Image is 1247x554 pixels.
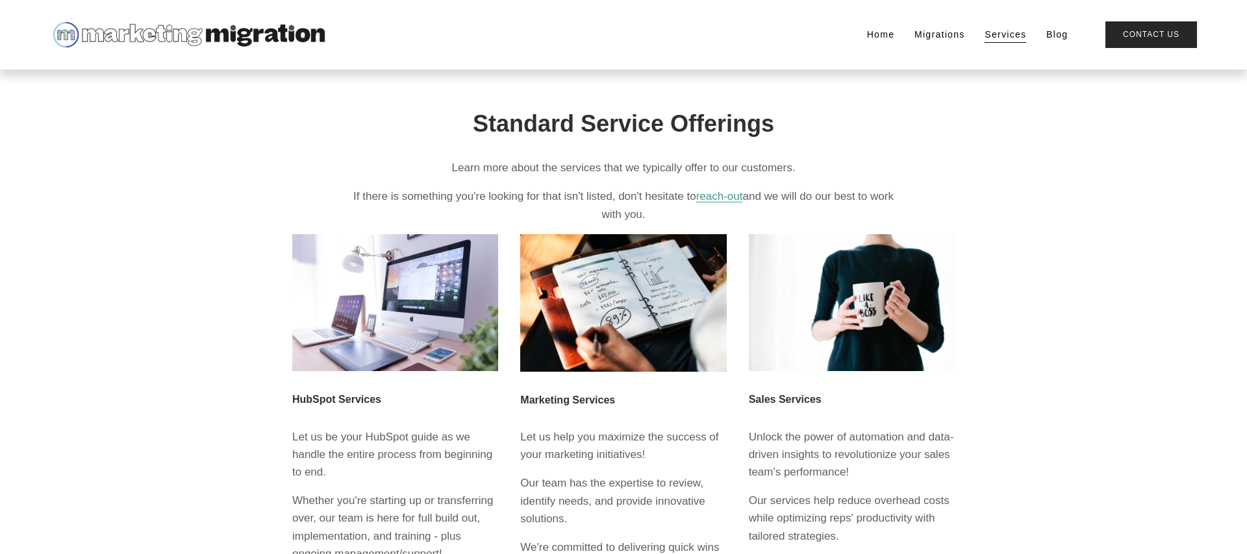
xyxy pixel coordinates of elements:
p: Our services help reduce overhead costs while optimizing reps' productivity with tailored strateg... [749,492,955,545]
a: Services [985,25,1026,43]
p: Unlock the power of automation and data-driven insights to revolutionize your sales team's perfor... [749,428,955,481]
h3: Sales Services [749,393,955,405]
a: Contact Us [1105,21,1197,48]
a: Home [867,25,895,43]
p: If there is something you're looking for that isn't listed, don't hesitate to and we will do our ... [349,187,898,223]
a: reach-out [696,190,743,202]
h3: Marketing Services [520,394,726,406]
p: Let us be your HubSpot guide as we handle the entire process from beginning to end. [292,428,498,481]
h1: Standard Service Offerings [349,110,898,137]
p: Let us help you maximize the success of your marketing initiatives! [520,428,726,463]
a: Migrations [914,25,965,43]
p: Learn more about the services that we typically offer to our customers. [349,159,898,176]
img: Marketing Migration [50,19,326,51]
p: Our team has the expertise to review, identify needs, and provide innovative solutions. [520,474,726,527]
h3: HubSpot Services [292,393,498,405]
a: Blog [1046,25,1068,43]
